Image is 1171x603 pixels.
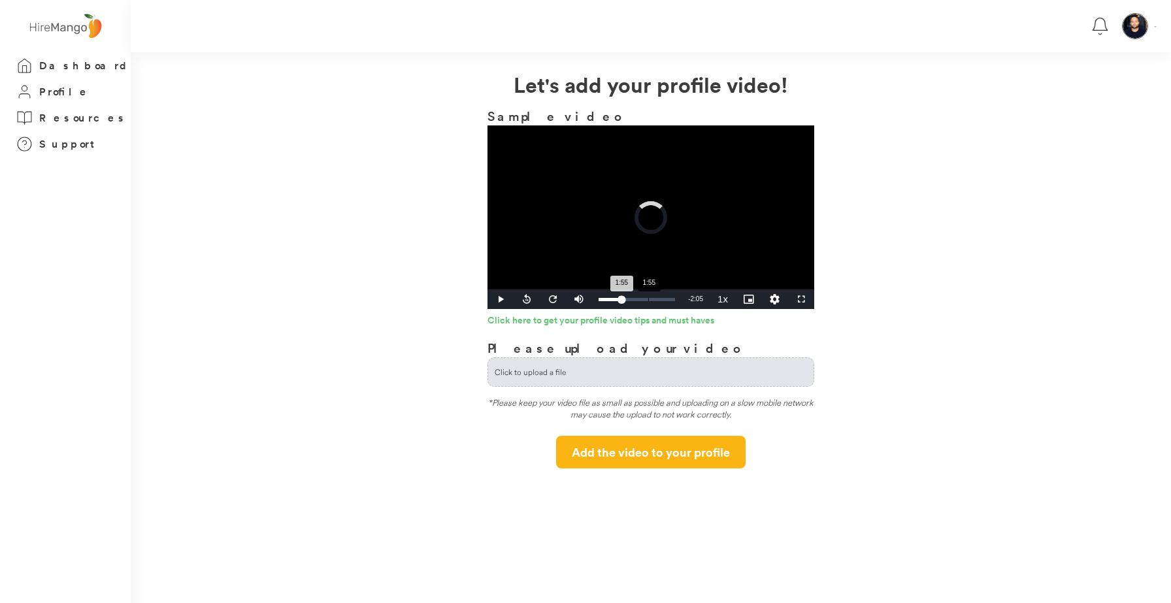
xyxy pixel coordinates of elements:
h3: Support [39,136,101,152]
div: Video Player [487,125,814,309]
h3: Please upload your video [487,338,746,357]
img: LFAB.jpeg.png [1123,14,1147,39]
a: Click here to get your profile video tips and must haves [487,316,814,329]
h3: Dashboard [39,57,131,74]
span: - [688,295,690,302]
h3: Resources [39,110,127,126]
h3: Profile [39,84,90,100]
span: 2:05 [691,295,703,302]
h2: Let's add your profile video! [131,69,1171,100]
div: *Please keep your video file as small as possible and uploading on a slow mobile network may caus... [487,397,814,426]
img: logo%20-%20hiremango%20gray.png [25,11,105,42]
button: Add the video to your profile [556,436,746,468]
img: Vector [1154,26,1157,27]
h3: Sample video [487,106,814,125]
div: Progress Bar [599,298,675,301]
div: Quality Levels [762,289,788,309]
